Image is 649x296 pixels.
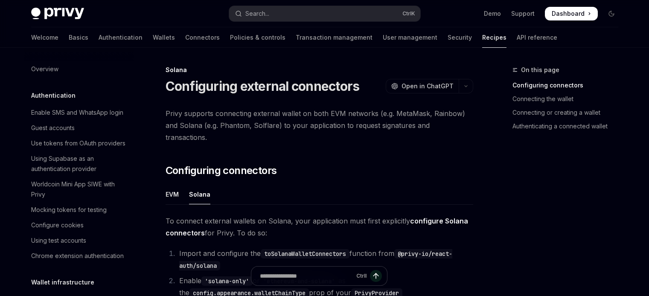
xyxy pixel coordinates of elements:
a: Overview [24,61,134,77]
div: Configure cookies [31,220,84,230]
a: Configure cookies [24,218,134,233]
div: Search... [245,9,269,19]
div: Using Supabase as an authentication provider [31,154,128,174]
button: Toggle dark mode [605,7,618,20]
div: Chrome extension authentication [31,251,124,261]
a: Welcome [31,27,58,48]
a: Use tokens from OAuth providers [24,136,134,151]
h1: Configuring external connectors [166,78,360,94]
div: Guest accounts [31,123,75,133]
span: Dashboard [552,9,585,18]
a: Worldcoin Mini App SIWE with Privy [24,177,134,202]
a: Security [448,27,472,48]
a: Chrome extension authentication [24,248,134,264]
span: Ctrl K [402,10,415,17]
a: Using Supabase as an authentication provider [24,151,134,177]
a: Wallets [153,27,175,48]
div: Mocking tokens for testing [31,205,107,215]
button: Open search [229,6,420,21]
div: Use tokens from OAuth providers [31,138,125,148]
div: Enable SMS and WhatsApp login [31,107,123,118]
span: Configuring connectors [166,164,277,177]
span: To connect external wallets on Solana, your application must first explicitly for Privy. To do so: [166,215,473,239]
div: Solana [166,66,473,74]
li: Import and configure the function from [177,247,473,271]
a: Transaction management [296,27,373,48]
a: Demo [484,9,501,18]
button: Send message [370,270,382,282]
a: Dashboard [545,7,598,20]
span: On this page [521,65,559,75]
a: Basics [69,27,88,48]
a: Support [511,9,535,18]
a: Authenticating a connected wallet [512,119,625,133]
a: Recipes [482,27,506,48]
a: Policies & controls [230,27,285,48]
button: Open in ChatGPT [386,79,459,93]
span: Open in ChatGPT [402,82,454,90]
div: EVM [166,184,179,204]
a: Mocking tokens for testing [24,202,134,218]
img: dark logo [31,8,84,20]
h5: Wallet infrastructure [31,277,94,287]
span: Privy supports connecting external wallet on both EVM networks (e.g. MetaMask, Rainbow) and Solan... [166,107,473,143]
h5: Authentication [31,90,76,101]
a: User management [383,27,437,48]
code: toSolanaWalletConnectors [261,249,349,258]
div: Using test accounts [31,235,86,246]
a: Configuring connectors [512,78,625,92]
input: Ask a question... [260,267,353,285]
a: Guest accounts [24,120,134,136]
a: Authentication [99,27,143,48]
a: Connecting or creating a wallet [512,106,625,119]
a: Using test accounts [24,233,134,248]
div: Solana [189,184,210,204]
a: Connecting the wallet [512,92,625,106]
a: API reference [517,27,557,48]
a: Connectors [185,27,220,48]
a: Enable SMS and WhatsApp login [24,105,134,120]
div: Overview [31,64,58,74]
div: Worldcoin Mini App SIWE with Privy [31,179,128,200]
